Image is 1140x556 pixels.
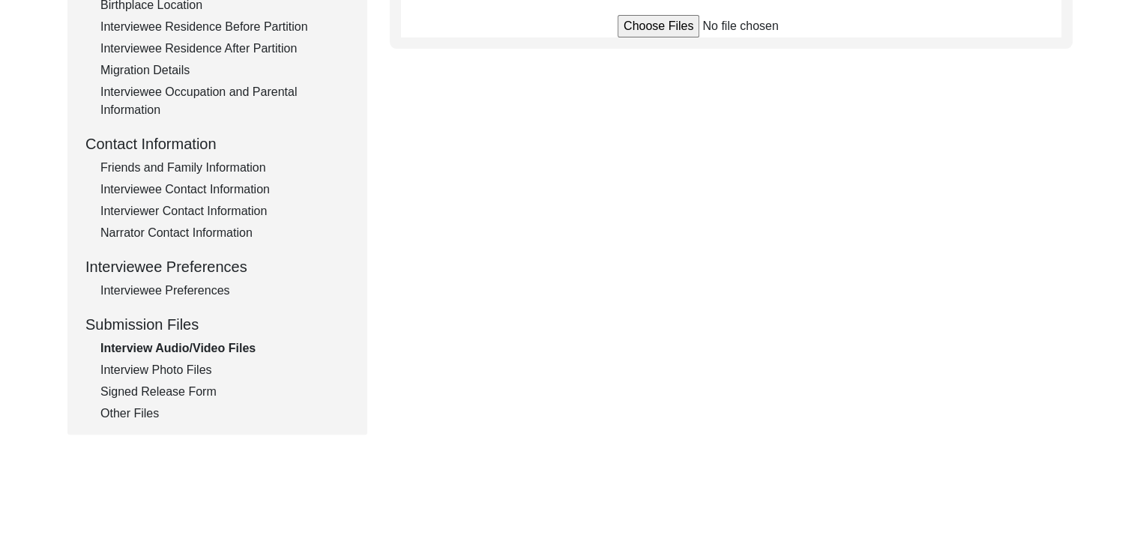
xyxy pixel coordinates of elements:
[100,282,349,300] div: Interviewee Preferences
[100,181,349,199] div: Interviewee Contact Information
[85,133,349,155] div: Contact Information
[100,224,349,242] div: Narrator Contact Information
[100,40,349,58] div: Interviewee Residence After Partition
[100,339,349,357] div: Interview Audio/Video Files
[100,405,349,423] div: Other Files
[100,18,349,36] div: Interviewee Residence Before Partition
[100,202,349,220] div: Interviewer Contact Information
[85,313,349,336] div: Submission Files
[100,61,349,79] div: Migration Details
[100,159,349,177] div: Friends and Family Information
[100,83,349,119] div: Interviewee Occupation and Parental Information
[100,383,349,401] div: Signed Release Form
[85,256,349,278] div: Interviewee Preferences
[100,361,349,379] div: Interview Photo Files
